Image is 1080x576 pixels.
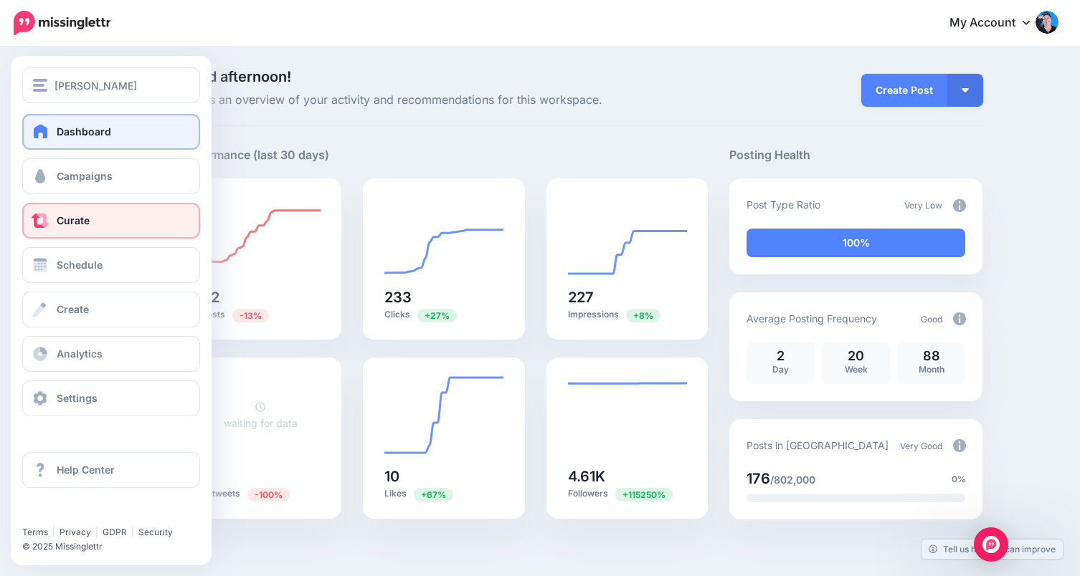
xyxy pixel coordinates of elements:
[131,527,134,537] span: |
[22,539,211,554] li: © 2025 Missinglettr
[22,67,200,103] button: [PERSON_NAME]
[904,350,958,363] p: 88
[921,314,942,325] span: Good
[904,200,942,211] span: Very Low
[747,470,770,487] span: 176
[138,527,173,537] a: Security
[953,312,966,325] img: info-circle-grey.png
[180,91,709,110] span: Here's an overview of your activity and recommendations for this workspace.
[202,487,321,501] p: Retweets
[22,247,200,283] a: Schedule
[57,259,103,271] span: Schedule
[953,439,966,452] img: info-circle-grey.png
[754,350,807,363] p: 2
[974,527,1008,562] div: Open Intercom Messenger
[952,472,966,486] span: 0%
[55,77,137,94] span: [PERSON_NAME]
[103,527,127,537] a: GDPR
[22,336,200,372] a: Analytics
[747,310,877,327] p: Average Posting Frequency
[57,214,90,226] span: Curate
[417,309,457,322] span: Previous period: 183
[22,527,48,537] a: Terms
[52,527,55,537] span: |
[22,506,133,520] iframe: Twitter Follow Button
[861,74,947,107] a: Create Post
[747,196,820,213] p: Post Type Ratio
[845,364,868,375] span: Week
[57,170,113,182] span: Campaigns
[57,125,111,138] span: Dashboard
[95,527,98,537] span: |
[57,392,98,404] span: Settings
[202,290,321,304] h5: 42
[747,437,889,453] p: Posts in [GEOGRAPHIC_DATA]
[202,308,321,322] p: Posts
[384,487,503,501] p: Likes
[900,441,942,451] span: Very Good
[384,469,503,484] h5: 10
[22,292,200,327] a: Create
[224,400,298,429] a: waiting for data
[180,68,291,85] span: Good afternoon!
[57,347,103,360] span: Analytics
[22,452,200,488] a: Help Center
[919,364,944,375] span: Month
[22,203,200,239] a: Curate
[568,469,687,484] h5: 4.61K
[772,364,789,375] span: Day
[829,350,883,363] p: 20
[202,469,321,484] h5: 0
[33,79,47,92] img: menu.png
[22,158,200,194] a: Campaigns
[922,539,1063,559] a: Tell us how we can improve
[57,303,89,315] span: Create
[384,308,503,322] p: Clicks
[180,146,329,164] h5: Performance (last 30 days)
[935,6,1058,41] a: My Account
[57,464,115,476] span: Help Center
[626,309,660,322] span: Previous period: 210
[247,488,290,501] span: Previous period: 2
[60,527,91,537] a: Privacy
[568,487,687,501] p: Followers
[414,488,453,501] span: Previous period: 6
[747,229,965,257] div: 100% of your posts in the last 30 days have been from Drip Campaigns
[962,88,969,92] img: arrow-down-white.png
[568,290,687,304] h5: 227
[953,199,966,212] img: info-circle-grey.png
[384,290,503,304] h5: 233
[22,114,200,150] a: Dashboard
[14,11,110,35] img: Missinglettr
[615,488,673,501] span: Previous period: 4
[729,146,982,164] h5: Posting Health
[232,309,269,322] span: Previous period: 48
[568,308,687,322] p: Impressions
[770,474,815,486] span: /802,000
[22,380,200,416] a: Settings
